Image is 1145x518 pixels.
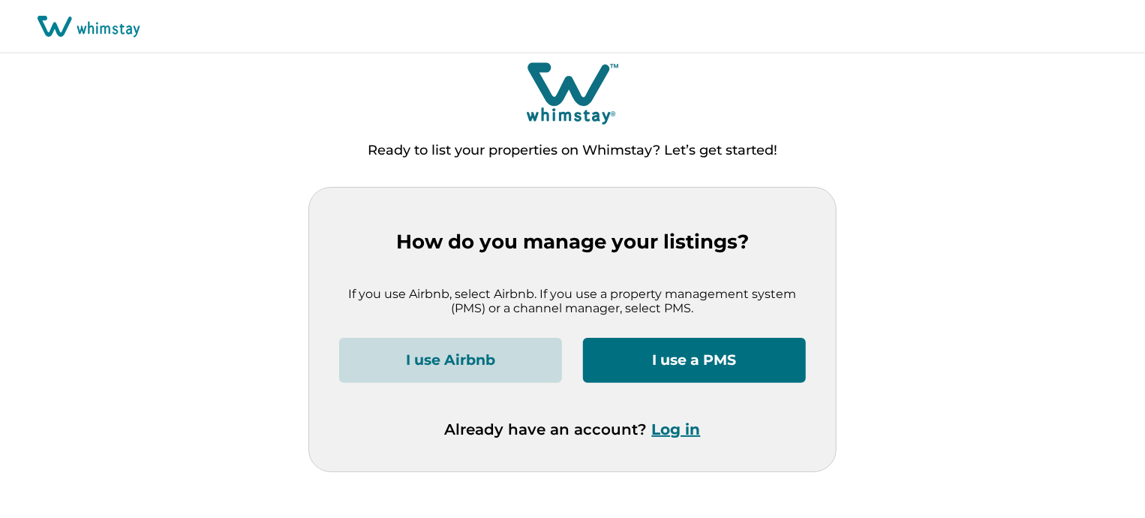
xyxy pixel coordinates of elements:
p: Already have an account? [445,420,701,438]
p: If you use Airbnb, select Airbnb. If you use a property management system (PMS) or a channel mana... [339,287,806,316]
p: Ready to list your properties on Whimstay? Let’s get started! [368,143,777,158]
button: I use Airbnb [339,338,562,383]
button: Log in [652,420,701,438]
p: How do you manage your listings? [339,230,806,254]
button: I use a PMS [583,338,806,383]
